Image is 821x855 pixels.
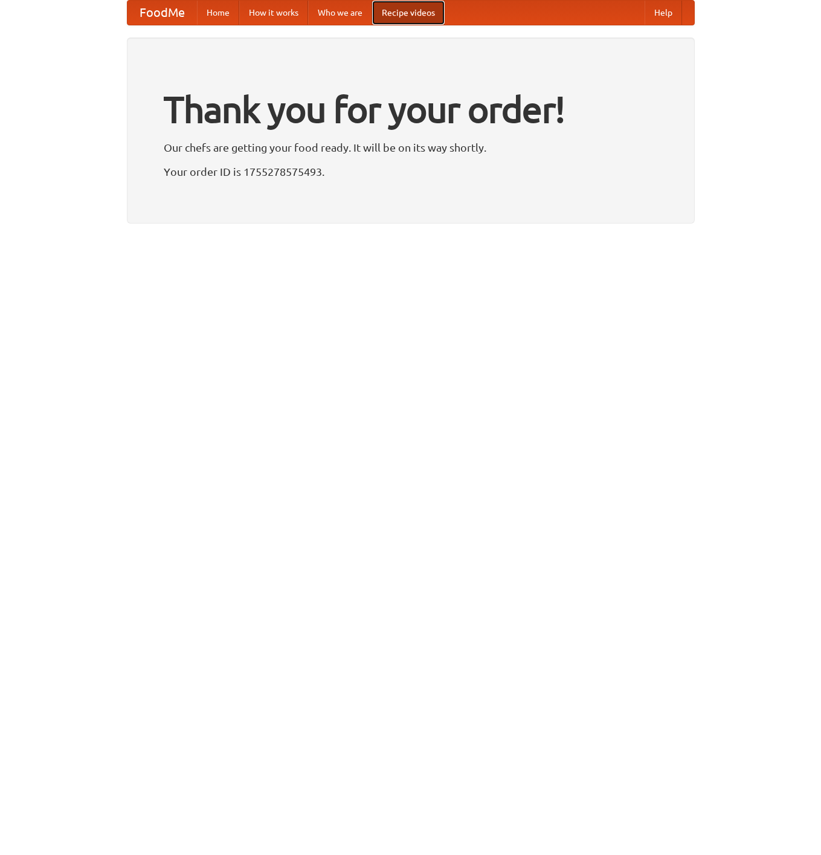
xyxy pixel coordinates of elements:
[645,1,682,25] a: Help
[164,163,658,181] p: Your order ID is 1755278575493.
[197,1,239,25] a: Home
[239,1,308,25] a: How it works
[127,1,197,25] a: FoodMe
[372,1,445,25] a: Recipe videos
[164,80,658,138] h1: Thank you for your order!
[308,1,372,25] a: Who we are
[164,138,658,156] p: Our chefs are getting your food ready. It will be on its way shortly.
